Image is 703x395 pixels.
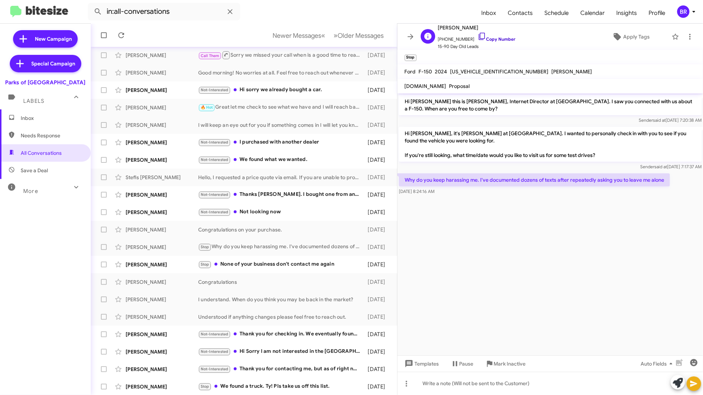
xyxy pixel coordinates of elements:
input: Search [88,3,240,20]
div: I will keep an eye out for you if something comes in I will let you know. [198,121,364,129]
span: Stop [201,245,209,249]
span: Special Campaign [32,60,75,67]
div: Great let me check to see what we have and I will reach back out with more information shortly. [198,103,364,112]
button: Auto Fields [635,357,681,370]
span: [PERSON_NAME] [552,68,592,75]
span: Auto Fields [641,357,675,370]
div: [DATE] [364,366,391,373]
div: Understood if anything changes please feel free to reach out. [198,313,364,321]
a: Copy Number [478,36,516,42]
span: Not-Interested [201,367,229,371]
button: Mark Inactive [479,357,532,370]
span: Not-Interested [201,88,229,92]
span: Stop [201,262,209,267]
div: Hi Sorry I am not interested in the [GEOGRAPHIC_DATA] Thank you [198,347,364,356]
div: [DATE] [364,383,391,390]
div: [PERSON_NAME] [126,121,198,129]
div: [DATE] [364,174,391,181]
div: [PERSON_NAME] [126,156,198,164]
div: Congratulations [198,278,364,286]
div: [DATE] [364,121,391,129]
div: [DATE] [364,139,391,146]
div: [DATE] [364,86,391,94]
div: [DATE] [364,278,391,286]
div: [DATE] [364,313,391,321]
div: [PERSON_NAME] [126,139,198,146]
span: Pause [459,357,474,370]
div: [DATE] [364,226,391,233]
div: [PERSON_NAME] [126,191,198,198]
span: Calendar [575,3,610,24]
span: said at [653,117,666,123]
span: Call Them [201,53,220,58]
div: [PERSON_NAME] [126,209,198,216]
div: [DATE] [364,191,391,198]
div: Good morning! No worries at all. Feel free to reach out whenever you're ready. We’re here to help... [198,69,364,76]
div: [PERSON_NAME] [126,243,198,251]
span: Not-Interested [201,140,229,145]
button: Next [330,28,388,43]
div: [PERSON_NAME] [126,86,198,94]
div: [DATE] [364,209,391,216]
small: Stop [405,55,417,61]
span: Not-Interested [201,349,229,354]
div: [DATE] [364,69,391,76]
div: [PERSON_NAME] [126,313,198,321]
span: Not-Interested [201,192,229,197]
span: Not-Interested [201,332,229,336]
div: We found a truck. Ty! Pls take us off this list. [198,382,364,391]
a: New Campaign [13,30,78,48]
div: BR [677,5,690,18]
span: 2024 [435,68,447,75]
span: [PHONE_NUMBER] [438,32,516,43]
span: Not-Interested [201,210,229,214]
span: Sender [DATE] 7:17:37 AM [640,164,702,169]
span: Inbox [475,3,502,24]
div: [PERSON_NAME] [126,226,198,233]
span: Templates [403,357,439,370]
nav: Page navigation example [269,28,388,43]
p: Hi [PERSON_NAME], it's [PERSON_NAME] at [GEOGRAPHIC_DATA]. I wanted to personally check in with y... [399,127,702,162]
div: [PERSON_NAME] [126,278,198,286]
span: said at [654,164,667,169]
p: Hi [PERSON_NAME] this is [PERSON_NAME], Internet Director at [GEOGRAPHIC_DATA]. I saw you connect... [399,95,702,115]
span: Mark Inactive [494,357,526,370]
button: Pause [445,357,479,370]
button: Previous [269,28,330,43]
div: I understand. When do you think you may be back in the market? [198,296,364,303]
div: [DATE] [364,52,391,59]
div: Why do you keep harassing me. I've documented dozens of texts after repeatedly asking you to leav... [198,243,364,251]
div: [PERSON_NAME] [126,383,198,390]
span: Proposal [449,83,470,89]
div: [PERSON_NAME] [126,52,198,59]
span: New Campaign [35,35,72,43]
div: Not looking now [198,208,364,216]
span: 15-90 Day Old Leads [438,43,516,50]
span: Ford [405,68,416,75]
span: Not-Interested [201,157,229,162]
span: » [334,31,338,40]
div: We found what we wanted. [198,156,364,164]
span: More [23,188,38,194]
div: [DATE] [364,331,391,338]
span: F-150 [419,68,432,75]
a: Insights [610,3,643,24]
a: Contacts [502,3,539,24]
span: [DATE] 8:24:16 AM [399,189,434,194]
span: Stop [201,384,209,389]
p: Why do you keep harassing me. I've documented dozens of texts after repeatedly asking you to leav... [399,173,670,186]
span: Labels [23,98,44,104]
button: Templates [397,357,445,370]
span: Inbox [21,114,82,122]
span: 🔥 Hot [201,105,213,110]
div: Hi sorry we already bought a car. [198,86,364,94]
button: BR [671,5,695,18]
div: Thanks [PERSON_NAME]. I bought one from another dealer so I'm all set. [198,190,364,199]
span: Needs Response [21,132,82,139]
a: Profile [643,3,671,24]
div: Sorry we missed your call when is a good time to reach back out? [198,51,364,60]
span: Save a Deal [21,167,48,174]
span: [PERSON_NAME] [438,23,516,32]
